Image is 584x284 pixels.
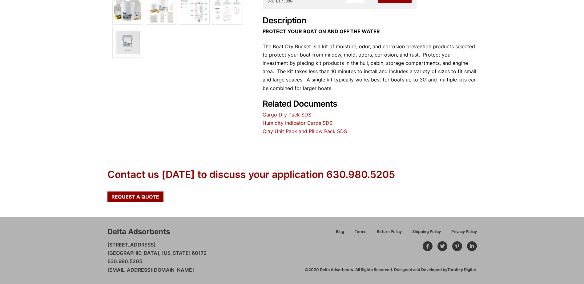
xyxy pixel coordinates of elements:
a: Shipping Policy [407,228,446,239]
a: Blog [331,228,349,239]
a: Privacy Policy [446,228,477,239]
a: [EMAIL_ADDRESS][DOMAIN_NAME] [107,267,194,273]
span: Blog [336,230,344,234]
span: Request a Quote [111,194,159,199]
div: Delta Adsorbents [107,227,170,237]
a: Return Policy [372,228,407,239]
div: ©2020 Delta Adsorbents. All Rights Reserved. Designed and Developed by . [305,267,477,273]
span: Terms [355,230,366,234]
a: Cargo Dry Pack SDS [263,112,311,118]
a: Humidity Indicator Cards SDS [263,120,332,126]
span: Return Policy [377,230,402,234]
a: Request a Quote [107,191,163,202]
strong: PROTECT YOUR BOAT ON AND OFF THE WATER [263,28,380,34]
a: Terms [349,228,372,239]
a: TurnKey Digital [447,267,476,272]
a: Clay Unit Pack and Pillow Pack SDS [263,128,347,134]
span: Privacy Policy [451,230,477,234]
img: The Boat Dry Bucket - Keep Your Boat Dry - Image 5 [113,27,143,57]
span: Shipping Policy [412,230,441,234]
p: The Boat Dry Bucket is a kit of moisture, odor, and corrosion prevention products selected to pro... [263,42,477,93]
h2: Description [263,16,477,26]
div: Contact us [DATE] to discuss your application 630.980.5205 [107,168,395,182]
p: [STREET_ADDRESS] [GEOGRAPHIC_DATA], [US_STATE] 60172 630.980.5205 [107,241,207,274]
